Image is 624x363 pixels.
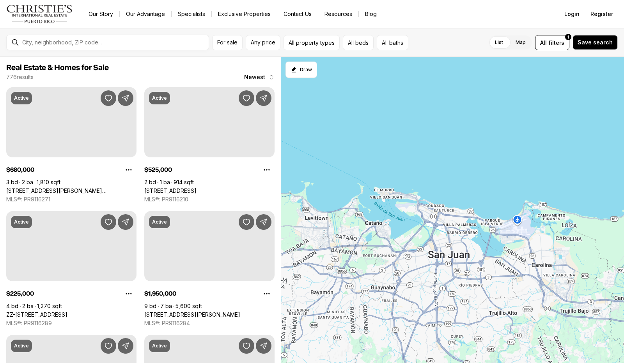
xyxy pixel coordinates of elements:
[101,214,116,230] button: Save Property: ZZ-16 CALLE 20
[152,95,167,101] p: Active
[239,90,254,106] button: Save Property: 5803 RAQUET CLUB CALLE TARTAK ISLA VERDE/CAROL
[217,39,238,46] span: For sale
[285,62,317,78] button: Start drawing
[259,286,275,301] button: Property options
[144,311,240,318] a: 1510 CALLE MIRSONIA, SAN JUAN PR, 00911
[251,39,275,46] span: Any price
[318,9,358,19] a: Resources
[212,35,243,50] button: For sale
[548,39,564,47] span: filters
[121,162,136,178] button: Property options
[343,35,374,50] button: All beds
[578,39,613,46] span: Save search
[6,5,73,23] img: logo
[14,95,29,101] p: Active
[489,35,509,49] label: List
[144,187,197,194] a: 5803 RAQUET CLUB CALLE TARTAK ISLA VERDE/CAROL, CAROLINA PR, 00979
[6,64,109,72] span: Real Estate & Homes for Sale
[82,9,119,19] a: Our Story
[377,35,408,50] button: All baths
[101,90,116,106] button: Save Property: 120 CARLOS F. CHARDON ST #1804S
[6,311,67,318] a: ZZ-16 CALLE 20, BAYAMON PR, 00957
[244,74,265,80] span: Newest
[152,343,167,349] p: Active
[540,39,547,47] span: All
[359,9,383,19] a: Blog
[284,35,340,50] button: All property types
[152,219,167,225] p: Active
[239,214,254,230] button: Save Property: 1510 CALLE MIRSONIA
[567,34,569,40] span: 1
[586,6,618,22] button: Register
[573,35,618,50] button: Save search
[590,11,613,17] span: Register
[14,343,29,349] p: Active
[6,187,136,194] a: 120 CARLOS F. CHARDON ST #1804S, SAN JUAN PR, 00918
[277,9,318,19] button: Contact Us
[246,35,280,50] button: Any price
[6,74,34,80] p: 776 results
[535,35,569,50] button: Allfilters1
[259,162,275,178] button: Property options
[101,338,116,354] button: Save Property: 1855 CALLE PABELLONES #A2
[560,6,584,22] button: Login
[564,11,580,17] span: Login
[120,9,171,19] a: Our Advantage
[172,9,211,19] a: Specialists
[239,69,279,85] button: Newest
[121,286,136,301] button: Property options
[14,219,29,225] p: Active
[239,338,254,354] button: Save Property: 309 SEGUNDO RUIZ BELVIS ST
[212,9,277,19] a: Exclusive Properties
[509,35,532,49] label: Map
